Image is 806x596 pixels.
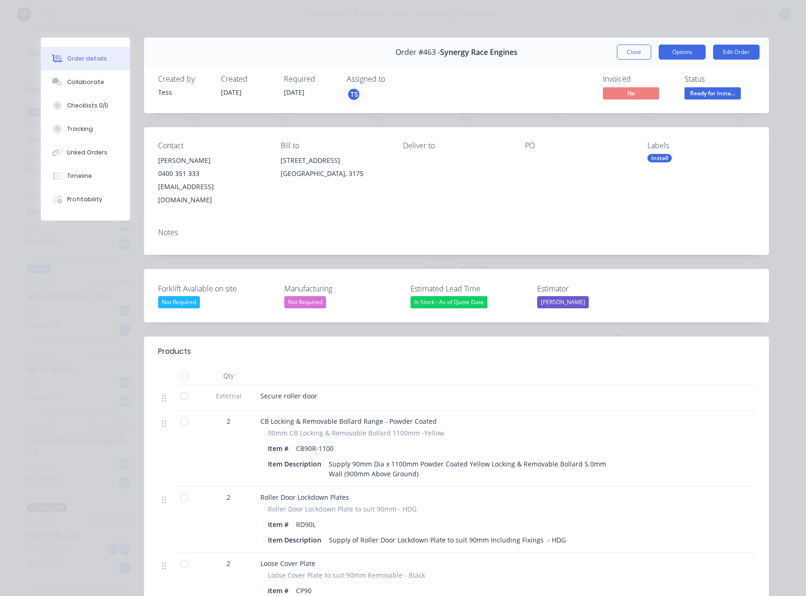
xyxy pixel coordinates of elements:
[67,195,102,204] div: Profitability
[603,87,659,99] span: No
[200,367,257,385] div: Qty
[41,164,130,188] button: Timeline
[284,283,402,294] label: Manufacturing
[684,87,741,101] button: Ready for Insta...
[41,47,130,70] button: Order details
[158,141,266,150] div: Contact
[260,391,317,400] span: Secure roller door
[403,141,510,150] div: Deliver to
[158,154,266,206] div: [PERSON_NAME]0400 351 333[EMAIL_ADDRESS][DOMAIN_NAME]
[158,346,191,357] div: Products
[221,88,242,97] span: [DATE]
[284,88,304,97] span: [DATE]
[268,457,325,471] div: Item Description
[281,154,388,184] div: [STREET_ADDRESS][GEOGRAPHIC_DATA], 3175
[713,45,760,60] button: Edit Order
[411,296,487,308] div: In Stock - As of Quote Date
[260,559,315,568] span: Loose Cover Plate
[227,558,230,568] span: 2
[227,492,230,502] span: 2
[395,48,440,57] span: Order #463 -
[440,48,517,57] span: Synergy Race Engines
[67,78,104,86] div: Collaborate
[67,54,107,63] div: Order details
[158,167,266,180] div: 0400 351 333
[41,141,130,164] button: Linked Orders
[158,154,266,167] div: [PERSON_NAME]
[67,148,107,157] div: Linked Orders
[268,570,425,580] span: Loose Cover Plate to suit 90mm Removable - Black
[41,94,130,117] button: Checklists 0/0
[41,188,130,211] button: Profitability
[221,75,273,84] div: Created
[281,167,388,180] div: [GEOGRAPHIC_DATA], 3175
[204,391,253,401] span: External
[659,45,706,60] button: Options
[647,141,755,150] div: Labels
[684,75,755,84] div: Status
[525,141,632,150] div: PO
[67,101,108,110] div: Checklists 0/0
[67,125,93,133] div: Tracking
[284,296,326,308] div: Not Required
[617,45,651,60] button: Close
[603,75,673,84] div: Invoiced
[260,417,437,426] span: CB Locking & Removable Bollard Range - Powder Coated
[227,416,230,426] span: 2
[67,172,92,180] div: Timeline
[41,70,130,94] button: Collaborate
[268,518,292,531] div: Item #
[158,180,266,206] div: [EMAIL_ADDRESS][DOMAIN_NAME]
[260,493,349,502] span: Roller Door Lockdown Plates
[347,75,441,84] div: Assigned to
[268,442,292,455] div: Item #
[292,518,319,531] div: RD90L
[158,296,200,308] div: Not Required
[347,87,361,101] button: TS
[268,533,325,547] div: Item Description
[537,283,654,294] label: Estimator
[325,457,621,481] div: Supply 90mm Dia x 1100mm Powder Coated Yellow Locking & Removable Bollard 5.0mm Wall (900mm Above...
[268,504,417,514] span: Roller Door Lockdown Plate to suit 90mm - HDG
[537,296,589,308] div: [PERSON_NAME]
[325,533,570,547] div: Supply of Roller Door Lockdown Plate to suit 90mm Including Fixings - HDG
[158,228,755,237] div: Notes
[41,117,130,141] button: Tracking
[684,87,741,99] span: Ready for Insta...
[158,87,210,97] div: Tess
[158,283,275,294] label: Forklift Avaliable on site
[292,442,337,455] div: CB90R-1100
[268,428,444,438] span: 90mm CB Locking & Removable Bollard 1100mm -Yellow
[281,141,388,150] div: Bill to
[284,75,335,84] div: Required
[158,75,210,84] div: Created by
[281,154,388,167] div: [STREET_ADDRESS]
[647,154,672,162] div: Install
[411,283,528,294] label: Estimated Lead Time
